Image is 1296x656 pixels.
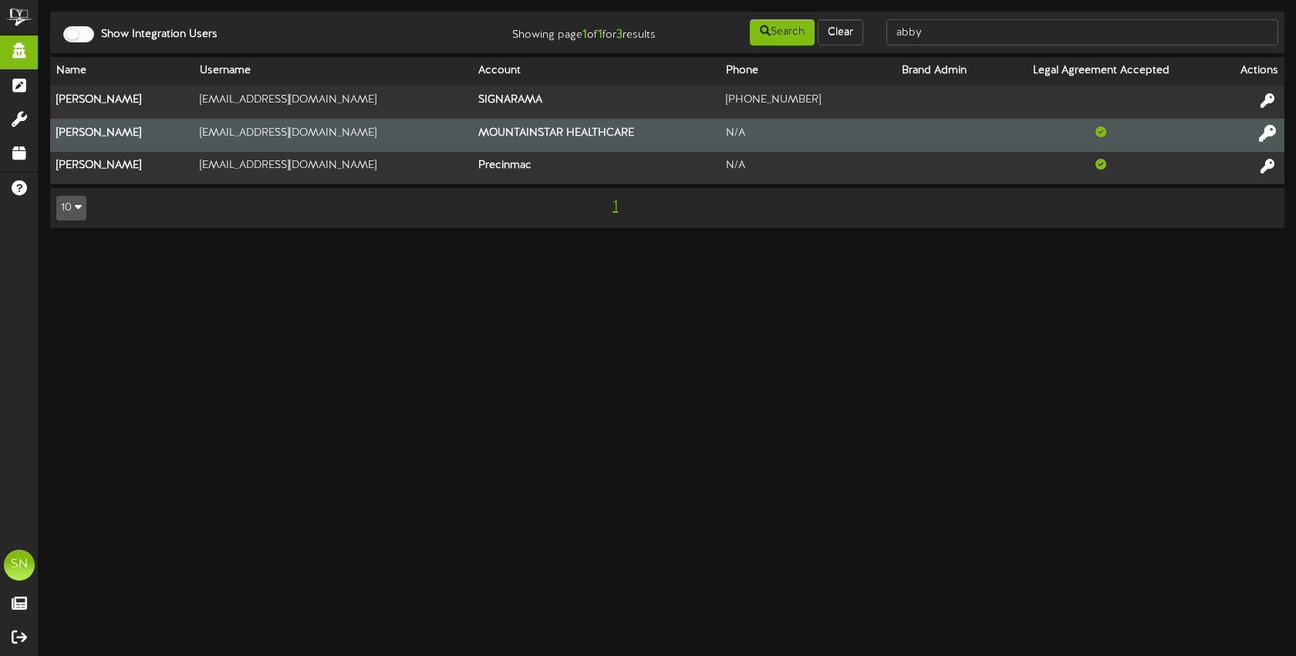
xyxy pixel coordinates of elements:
[472,152,720,184] th: Precinmac
[878,57,991,86] th: Brand Admin
[50,119,194,152] th: [PERSON_NAME]
[194,152,472,184] td: [EMAIL_ADDRESS][DOMAIN_NAME]
[472,57,720,86] th: Account
[750,19,815,45] button: Search
[720,152,878,184] td: N/A
[818,19,863,45] button: Clear
[89,27,218,42] label: Show Integration Users
[472,86,720,119] th: SIGNARAMA
[50,86,194,119] th: [PERSON_NAME]
[460,18,667,44] div: Showing page of for results
[194,57,472,86] th: Username
[720,119,878,152] td: N/A
[50,152,194,184] th: [PERSON_NAME]
[720,57,878,86] th: Phone
[720,86,878,119] td: [PHONE_NUMBER]
[582,28,587,42] strong: 1
[472,119,720,152] th: MOUNTAINSTAR HEALTHCARE
[886,19,1278,45] input: -- Search --
[4,550,35,580] div: SN
[609,198,622,215] span: 1
[991,57,1210,86] th: Legal Agreement Accepted
[194,119,472,152] td: [EMAIL_ADDRESS][DOMAIN_NAME]
[616,28,623,42] strong: 3
[1210,57,1284,86] th: Actions
[598,28,602,42] strong: 1
[194,86,472,119] td: [EMAIL_ADDRESS][DOMAIN_NAME]
[50,57,194,86] th: Name
[56,196,86,220] button: 10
